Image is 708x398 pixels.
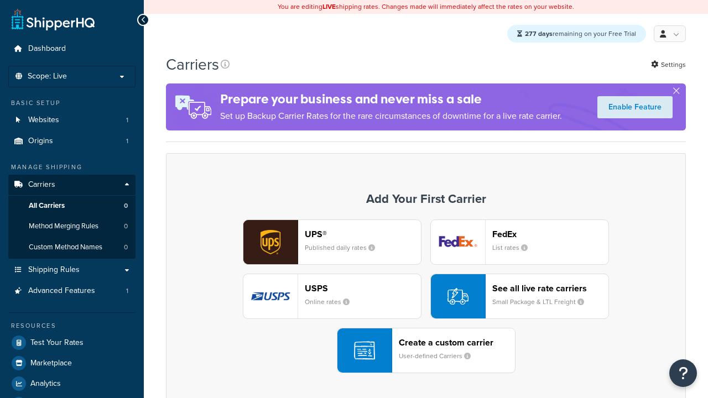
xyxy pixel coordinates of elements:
a: Carriers [8,175,136,195]
b: LIVE [322,2,336,12]
li: Origins [8,131,136,151]
p: Set up Backup Carrier Rates for the rare circumstances of downtime for a live rate carrier. [220,108,562,124]
div: Resources [8,321,136,331]
span: 1 [126,286,128,296]
span: 1 [126,137,128,146]
img: usps logo [243,274,298,318]
a: Marketplace [8,353,136,373]
a: Analytics [8,374,136,394]
small: Published daily rates [305,243,384,253]
h3: Add Your First Carrier [178,192,674,206]
button: See all live rate carriersSmall Package & LTL Freight [430,274,609,319]
img: ad-rules-rateshop-fe6ec290ccb7230408bd80ed9643f0289d75e0ffd9eb532fc0e269fcd187b520.png [166,83,220,130]
span: Origins [28,137,53,146]
li: Advanced Features [8,281,136,301]
header: See all live rate carriers [492,283,608,294]
h1: Carriers [166,54,219,75]
img: fedEx logo [431,220,485,264]
span: Dashboard [28,44,66,54]
a: Test Your Rates [8,333,136,353]
a: Origins 1 [8,131,136,151]
small: Online rates [305,297,358,307]
span: 1 [126,116,128,125]
div: Basic Setup [8,98,136,108]
a: Custom Method Names 0 [8,237,136,258]
span: Marketplace [30,359,72,368]
img: ups logo [243,220,298,264]
a: Method Merging Rules 0 [8,216,136,237]
small: User-defined Carriers [399,351,480,361]
header: UPS® [305,229,421,239]
a: Shipping Rules [8,260,136,280]
li: Custom Method Names [8,237,136,258]
a: Advanced Features 1 [8,281,136,301]
strong: 277 days [525,29,553,39]
span: Carriers [28,180,55,190]
li: Websites [8,110,136,130]
span: 0 [124,222,128,231]
span: Method Merging Rules [29,222,98,231]
img: icon-carrier-custom-c93b8a24.svg [354,340,375,361]
span: Shipping Rules [28,265,80,275]
button: Create a custom carrierUser-defined Carriers [337,328,516,373]
a: Dashboard [8,39,136,59]
h4: Prepare your business and never miss a sale [220,90,562,108]
a: ShipperHQ Home [12,8,95,30]
header: Create a custom carrier [399,337,515,348]
button: usps logoUSPSOnline rates [243,274,421,319]
header: FedEx [492,229,608,239]
span: Test Your Rates [30,338,84,348]
span: Advanced Features [28,286,95,296]
li: Method Merging Rules [8,216,136,237]
span: Custom Method Names [29,243,102,252]
img: icon-carrier-liverate-becf4550.svg [447,286,468,307]
header: USPS [305,283,421,294]
span: 0 [124,243,128,252]
li: All Carriers [8,196,136,216]
a: All Carriers 0 [8,196,136,216]
div: Manage Shipping [8,163,136,172]
button: fedEx logoFedExList rates [430,219,609,265]
button: ups logoUPS®Published daily rates [243,219,421,265]
small: List rates [492,243,537,253]
a: Enable Feature [597,96,673,118]
span: 0 [124,201,128,211]
small: Small Package & LTL Freight [492,297,593,307]
span: Scope: Live [28,72,67,81]
a: Websites 1 [8,110,136,130]
span: Analytics [30,379,61,389]
li: Carriers [8,175,136,259]
a: Settings [651,57,686,72]
span: All Carriers [29,201,65,211]
div: remaining on your Free Trial [507,25,646,43]
button: Open Resource Center [669,359,697,387]
span: Websites [28,116,59,125]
